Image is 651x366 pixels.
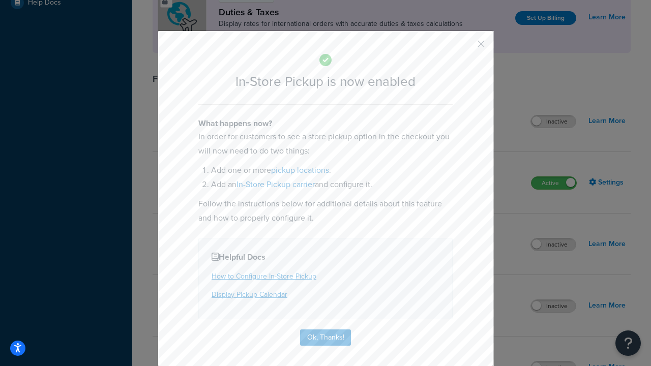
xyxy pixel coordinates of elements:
p: Follow the instructions below for additional details about this feature and how to properly confi... [198,197,453,225]
li: Add an and configure it. [211,177,453,192]
p: In order for customers to see a store pickup option in the checkout you will now need to do two t... [198,130,453,158]
a: In-Store Pickup carrier [236,178,315,190]
h4: Helpful Docs [212,251,439,263]
button: Ok, Thanks! [300,329,351,346]
h2: In-Store Pickup is now enabled [198,74,453,89]
a: pickup locations [271,164,329,176]
h4: What happens now? [198,117,453,130]
li: Add one or more . [211,163,453,177]
a: Display Pickup Calendar [212,289,287,300]
a: How to Configure In-Store Pickup [212,271,316,282]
